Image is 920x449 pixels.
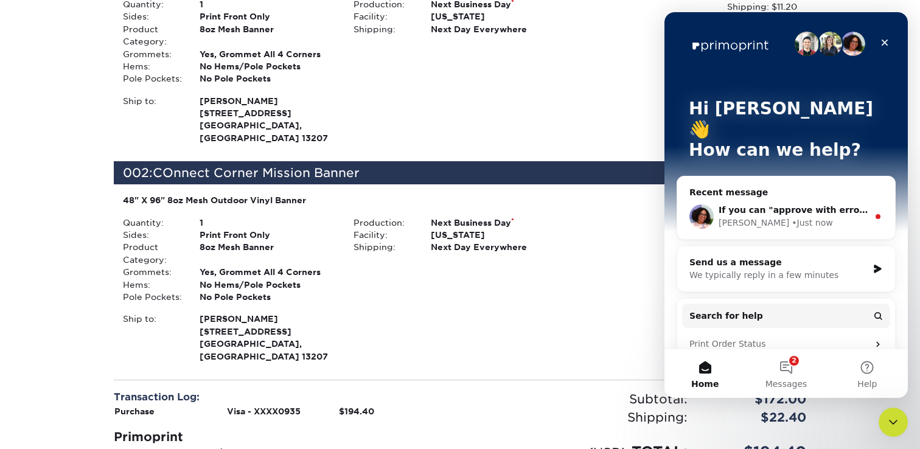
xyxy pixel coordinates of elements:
div: Print Order Status [25,325,204,338]
div: Yes, Grommet All 4 Corners [190,266,344,278]
div: Send us a message [25,244,203,257]
div: Next Business Day [422,217,576,229]
div: • Just now [127,204,168,217]
div: 8oz Mesh Banner [190,241,344,266]
div: No Hems/Pole Pockets [190,279,344,291]
div: Quantity: [114,217,190,229]
div: Print Front Only [190,10,344,23]
div: Next Day Everywhere [422,23,576,35]
div: Print Order Status [18,321,226,343]
div: Facility: [344,229,421,241]
strong: [GEOGRAPHIC_DATA], [GEOGRAPHIC_DATA] 13207 [200,95,335,143]
div: Facility: [344,10,421,23]
div: Pole Pockets: [114,72,190,85]
div: 002: [114,161,691,184]
div: $22.40 [697,408,815,426]
div: No Pole Pockets [190,72,344,85]
div: Send us a messageWe typically reply in a few minutes [12,234,231,280]
div: Production: [344,217,421,229]
div: $172.00 [697,390,815,408]
div: Hems: [114,279,190,291]
div: Ship to: [114,95,190,145]
div: Sides: [114,229,190,241]
span: COnnect Corner Mission Banner [153,165,360,180]
div: We typically reply in a few minutes [25,257,203,270]
div: Transaction Log: [114,390,451,405]
span: [PERSON_NAME] [200,313,335,325]
strong: Purchase [114,406,155,416]
button: Messages [81,337,162,386]
div: Product Category: [114,241,190,266]
div: Shipping: [460,408,697,426]
div: Grommets: [114,266,190,278]
div: Print Front Only [190,229,344,241]
div: No Pole Pockets [190,291,344,303]
div: Next Day Everywhere [422,241,576,253]
div: [PERSON_NAME] [54,204,125,217]
iframe: Google Customer Reviews [3,412,103,445]
div: Hems: [114,60,190,72]
span: [STREET_ADDRESS] [200,325,335,338]
div: Pole Pockets: [114,291,190,303]
strong: Visa - XXXX0935 [227,406,301,416]
div: Shipping: [344,23,421,35]
div: Subtotal: [460,390,697,408]
div: Grommets: [114,48,190,60]
span: [PERSON_NAME] [200,95,335,107]
span: Home [27,367,54,376]
div: Yes, Grommet All 4 Corners [190,48,344,60]
div: Ship to: [114,313,190,363]
iframe: Intercom live chat [664,12,908,398]
div: 8oz Mesh Banner [190,23,344,48]
strong: [GEOGRAPHIC_DATA], [GEOGRAPHIC_DATA] 13207 [200,313,335,361]
button: Search for help [18,291,226,316]
div: Product Category: [114,23,190,48]
span: Help [193,367,212,376]
div: Product: $86.00 Turnaround: $0.00 Shipping: $11.20 [576,194,797,231]
div: [US_STATE] [422,10,576,23]
div: No Hems/Pole Pockets [190,60,344,72]
div: Shipping: [344,241,421,253]
div: 48" X 96" 8oz Mesh Outdoor Vinyl Banner [123,194,566,206]
span: Messages [101,367,143,376]
div: 1 [190,217,344,229]
div: Sides: [114,10,190,23]
div: Primoprint [114,428,451,446]
span: Search for help [25,298,99,310]
button: Help [162,337,243,386]
strong: $194.40 [339,406,374,416]
div: Close [209,19,231,41]
div: [US_STATE] [422,229,576,241]
span: [STREET_ADDRESS] [200,107,335,119]
iframe: Intercom live chat [879,408,908,437]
